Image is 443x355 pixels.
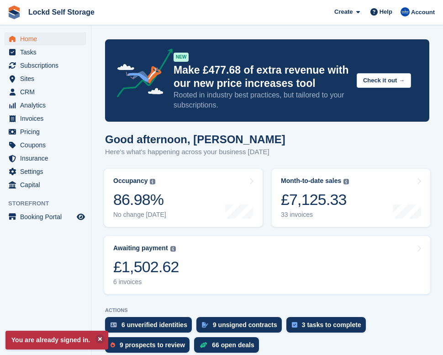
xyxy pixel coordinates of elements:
a: menu [5,139,86,151]
span: Settings [20,165,75,178]
a: Lockd Self Storage [25,5,98,20]
a: menu [5,46,86,59]
img: task-75834270c22a3079a89374b754ae025e5fb1db73e45f91037f5363f120a921f8.svg [292,322,297,328]
img: deal-1b604bf984904fb50ccaf53a9ad4b4a5d6e5aea283cecdc64d6e3604feb123c2.svg [200,342,207,348]
img: price-adjustments-announcement-icon-8257ccfd72463d97f412b2fc003d46551f7dbcb40ab6d574587a9cd5c0d94... [109,48,173,101]
span: Home [20,32,75,45]
a: menu [5,86,86,98]
p: Here's what's happening across your business [DATE] [105,147,285,157]
a: Month-to-date sales £7,125.33 33 invoices [272,169,430,227]
div: 9 prospects to review [120,341,185,349]
a: menu [5,165,86,178]
span: Account [411,8,435,17]
div: 6 invoices [113,278,179,286]
span: Create [334,7,353,16]
span: Booking Portal [20,210,75,223]
span: Sites [20,72,75,85]
span: Storefront [8,199,91,208]
a: Occupancy 86.98% No change [DATE] [104,169,263,227]
span: Invoices [20,112,75,125]
div: 3 tasks to complete [302,321,361,328]
p: ACTIONS [105,307,429,313]
img: Jonny Bleach [401,7,410,16]
a: menu [5,178,86,191]
a: menu [5,152,86,165]
a: menu [5,210,86,223]
span: Insurance [20,152,75,165]
img: stora-icon-8386f47178a22dfd0bd8f6a31ec36ba5ce8667c1dd55bd0f319d3a0aa187defe.svg [7,5,21,19]
div: No change [DATE] [113,211,166,219]
a: 6 unverified identities [105,317,196,337]
button: Check it out → [357,73,411,88]
div: 86.98% [113,190,166,209]
img: icon-info-grey-7440780725fd019a000dd9b08b2336e03edf1995a4989e88bcd33f0948082b44.svg [150,179,155,184]
a: menu [5,99,86,112]
span: Tasks [20,46,75,59]
div: 33 invoices [281,211,349,219]
h1: Good afternoon, [PERSON_NAME] [105,133,285,145]
p: Make £477.68 of extra revenue with our new price increases tool [174,64,349,90]
div: Occupancy [113,177,148,185]
img: verify_identity-adf6edd0f0f0b5bbfe63781bf79b02c33cf7c696d77639b501bdc392416b5a36.svg [111,322,117,328]
div: £7,125.33 [281,190,349,209]
a: menu [5,32,86,45]
div: 66 open deals [212,341,254,349]
div: 9 unsigned contracts [213,321,277,328]
img: icon-info-grey-7440780725fd019a000dd9b08b2336e03edf1995a4989e88bcd33f0948082b44.svg [170,246,176,252]
span: CRM [20,86,75,98]
span: Help [380,7,392,16]
img: icon-info-grey-7440780725fd019a000dd9b08b2336e03edf1995a4989e88bcd33f0948082b44.svg [343,179,349,184]
img: contract_signature_icon-13c848040528278c33f63329250d36e43548de30e8caae1d1a13099fd9432cc5.svg [202,322,208,328]
div: Awaiting payment [113,244,168,252]
a: menu [5,59,86,72]
span: Pricing [20,125,75,138]
a: menu [5,72,86,85]
div: Month-to-date sales [281,177,341,185]
span: Coupons [20,139,75,151]
span: Capital [20,178,75,191]
div: NEW [174,53,189,62]
span: Subscriptions [20,59,75,72]
img: prospect-51fa495bee0391a8d652442698ab0144808aea92771e9ea1ae160a38d050c398.svg [111,342,115,348]
a: Awaiting payment £1,502.62 6 invoices [104,236,430,294]
a: 9 unsigned contracts [196,317,286,337]
span: Analytics [20,99,75,112]
div: 6 unverified identities [121,321,187,328]
p: You are already signed in. [5,331,108,350]
a: Preview store [75,211,86,222]
a: 3 tasks to complete [286,317,370,337]
a: menu [5,125,86,138]
a: menu [5,112,86,125]
p: Rooted in industry best practices, but tailored to your subscriptions. [174,90,349,110]
div: £1,502.62 [113,258,179,276]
